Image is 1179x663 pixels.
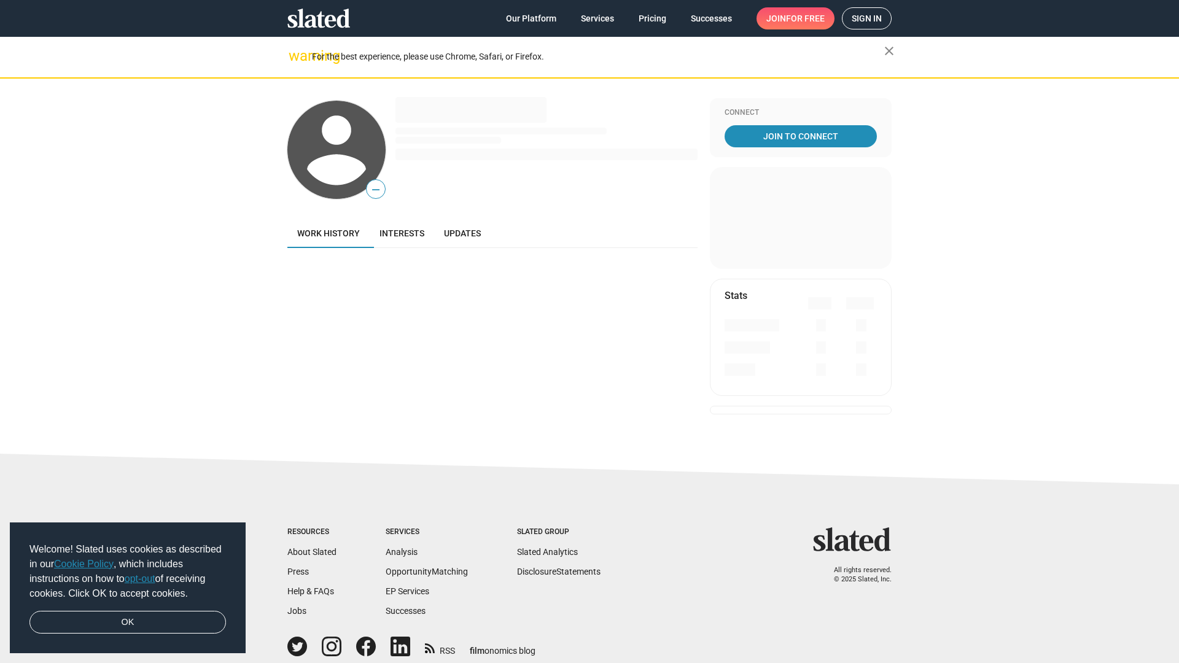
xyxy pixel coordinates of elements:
[386,606,426,616] a: Successes
[54,559,114,569] a: Cookie Policy
[287,606,306,616] a: Jobs
[289,48,303,63] mat-icon: warning
[882,44,897,58] mat-icon: close
[386,547,418,557] a: Analysis
[766,7,825,29] span: Join
[842,7,892,29] a: Sign in
[691,7,732,29] span: Successes
[629,7,676,29] a: Pricing
[367,182,385,198] span: —
[821,566,892,584] p: All rights reserved. © 2025 Slated, Inc.
[379,228,424,238] span: Interests
[444,228,481,238] span: Updates
[727,125,874,147] span: Join To Connect
[425,638,455,657] a: RSS
[386,586,429,596] a: EP Services
[639,7,666,29] span: Pricing
[786,7,825,29] span: for free
[496,7,566,29] a: Our Platform
[852,8,882,29] span: Sign in
[725,108,877,118] div: Connect
[125,573,155,584] a: opt-out
[386,567,468,576] a: OpportunityMatching
[10,522,246,654] div: cookieconsent
[725,289,747,302] mat-card-title: Stats
[370,219,434,248] a: Interests
[757,7,835,29] a: Joinfor free
[470,646,484,656] span: film
[287,547,337,557] a: About Slated
[287,527,337,537] div: Resources
[517,527,601,537] div: Slated Group
[517,547,578,557] a: Slated Analytics
[506,7,556,29] span: Our Platform
[287,567,309,576] a: Press
[581,7,614,29] span: Services
[517,567,601,576] a: DisclosureStatements
[29,611,226,634] a: dismiss cookie message
[681,7,742,29] a: Successes
[470,635,535,657] a: filmonomics blog
[287,586,334,596] a: Help & FAQs
[725,125,877,147] a: Join To Connect
[434,219,491,248] a: Updates
[29,542,226,601] span: Welcome! Slated uses cookies as described in our , which includes instructions on how to of recei...
[297,228,360,238] span: Work history
[312,48,884,65] div: For the best experience, please use Chrome, Safari, or Firefox.
[386,527,468,537] div: Services
[287,219,370,248] a: Work history
[571,7,624,29] a: Services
